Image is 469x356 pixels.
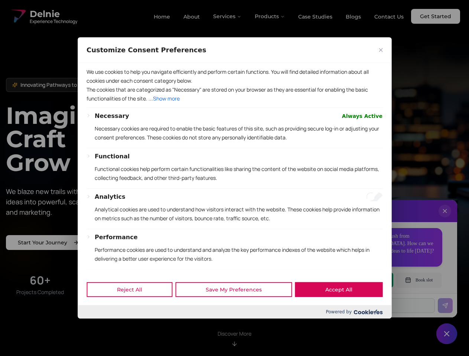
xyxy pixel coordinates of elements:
[295,282,382,297] button: Accept All
[95,192,126,201] button: Analytics
[153,94,180,103] button: Show more
[366,192,382,201] input: Enable Analytics
[95,205,382,223] p: Analytical cookies are used to understand how visitors interact with the website. These cookies h...
[87,282,172,297] button: Reject All
[87,85,382,103] p: The cookies that are categorized as "Necessary" are stored on your browser as they are essential ...
[95,152,130,161] button: Functional
[95,165,382,182] p: Functional cookies help perform certain functionalities like sharing the content of the website o...
[175,282,292,297] button: Save My Preferences
[87,67,382,85] p: We use cookies to help you navigate efficiently and perform certain functions. You will find deta...
[354,310,382,314] img: Cookieyes logo
[87,46,206,55] span: Customize Consent Preferences
[78,305,391,319] div: Powered by
[95,233,138,242] button: Performance
[95,124,382,142] p: Necessary cookies are required to enable the basic features of this site, such as providing secur...
[95,112,129,121] button: Necessary
[342,112,382,121] span: Always Active
[95,245,382,263] p: Performance cookies are used to understand and analyze the key performance indexes of the website...
[379,48,382,52] img: Close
